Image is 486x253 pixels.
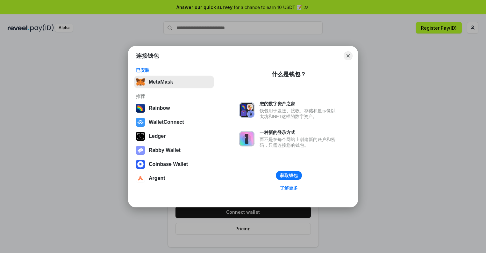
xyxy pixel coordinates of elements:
div: WalletConnect [149,119,184,125]
img: svg+xml,%3Csvg%20xmlns%3D%22http%3A%2F%2Fwww.w3.org%2F2000%2Fsvg%22%20fill%3D%22none%22%20viewBox... [239,131,254,146]
div: 推荐 [136,93,212,99]
img: svg+xml,%3Csvg%20width%3D%2228%22%20height%3D%2228%22%20viewBox%3D%220%200%2028%2028%22%20fill%3D... [136,118,145,127]
div: Rainbow [149,105,170,111]
img: svg+xml,%3Csvg%20width%3D%2228%22%20height%3D%2228%22%20viewBox%3D%220%200%2028%2028%22%20fill%3D... [136,174,145,183]
button: Rainbow [134,102,214,115]
button: Rabby Wallet [134,144,214,157]
div: 什么是钱包？ [272,71,306,78]
img: svg+xml,%3Csvg%20width%3D%2228%22%20height%3D%2228%22%20viewBox%3D%220%200%2028%2028%22%20fill%3D... [136,160,145,169]
div: 您的数字资产之家 [260,101,339,107]
div: Ledger [149,133,166,139]
div: 获取钱包 [280,173,298,178]
div: Rabby Wallet [149,147,181,153]
button: Coinbase Wallet [134,158,214,171]
button: MetaMask [134,76,214,88]
img: svg+xml,%3Csvg%20xmlns%3D%22http%3A%2F%2Fwww.w3.org%2F2000%2Fsvg%22%20fill%3D%22none%22%20viewBox... [136,146,145,155]
div: 了解更多 [280,185,298,191]
img: svg+xml,%3Csvg%20fill%3D%22none%22%20height%3D%2233%22%20viewBox%3D%220%200%2035%2033%22%20width%... [136,78,145,86]
img: svg+xml,%3Csvg%20xmlns%3D%22http%3A%2F%2Fwww.w3.org%2F2000%2Fsvg%22%20width%3D%2228%22%20height%3... [136,132,145,141]
button: Ledger [134,130,214,143]
div: Coinbase Wallet [149,161,188,167]
button: Argent [134,172,214,185]
button: 获取钱包 [276,171,302,180]
div: 而不是在每个网站上创建新的账户和密码，只需连接您的钱包。 [260,137,339,148]
button: WalletConnect [134,116,214,129]
div: Argent [149,175,165,181]
h1: 连接钱包 [136,52,159,60]
img: svg+xml,%3Csvg%20xmlns%3D%22http%3A%2F%2Fwww.w3.org%2F2000%2Fsvg%22%20fill%3D%22none%22%20viewBox... [239,102,254,118]
div: 一种新的登录方式 [260,130,339,135]
a: 了解更多 [276,184,302,192]
div: MetaMask [149,79,173,85]
img: svg+xml,%3Csvg%20width%3D%22120%22%20height%3D%22120%22%20viewBox%3D%220%200%20120%20120%22%20fil... [136,104,145,113]
button: Close [344,51,353,60]
div: 钱包用于发送、接收、存储和显示像以太坊和NFT这样的数字资产。 [260,108,339,119]
div: 已安装 [136,67,212,73]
